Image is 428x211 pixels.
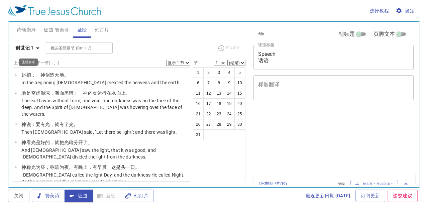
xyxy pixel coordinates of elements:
wh5921: 。 [126,90,130,96]
p: [DEMOGRAPHIC_DATA] called the light Day, and the darkness He called Night. So the evening and the... [21,172,188,185]
wh216: ，就有了光 [50,122,78,127]
textarea: Speech 话语 [258,51,409,64]
span: 加入至＂所有证道＂ [355,181,394,187]
wh4325: 面 [116,90,130,96]
a: 递交建议 [388,190,418,202]
span: 清除 [257,31,264,37]
span: 3 [15,122,16,126]
span: 关闭 [13,192,24,200]
wh216: 。 [74,122,78,127]
button: 24 [224,109,235,119]
span: 幻灯片 [126,192,148,200]
button: 5 [234,67,245,78]
button: 赞美诗 [32,190,65,202]
span: 证道 赞美诗 [44,26,69,34]
wh6440: 黑暗 [64,90,130,96]
button: 加入至＂所有证道＂ [350,180,398,189]
wh8064: 地 [60,72,69,78]
wh7307: 运行 [97,90,130,96]
button: 清除 [334,180,349,188]
wh1961: 光 [45,122,78,127]
label: 上一节 (←, ↑) 下一节 (→, ↓) [14,61,59,65]
p: And [DEMOGRAPHIC_DATA] saw the light, that it was good; and [DEMOGRAPHIC_DATA] divided the light ... [21,147,188,160]
span: 设定 [397,7,415,15]
button: 22 [203,109,214,119]
iframe: from-child [251,107,383,171]
wh430: 称 [26,165,140,170]
p: 起初 [21,72,181,78]
wh8415: 面 [60,90,130,96]
p: Then [DEMOGRAPHIC_DATA] said, "Let there be light"; and there was light. [21,129,177,135]
wh430: 看 [26,140,93,145]
button: 28 [214,119,224,130]
wh430: 创造 [45,72,69,78]
button: 11 [193,88,204,99]
span: 4 [15,140,16,144]
p: The earth was without form, and void; and darkness was on the face of the deep. And the Spirit of... [21,97,188,117]
button: 18 [214,98,224,109]
button: 29 [224,119,235,130]
p: 神 [21,139,188,146]
wh6440: 上 [121,90,130,96]
button: 19 [224,98,235,109]
wh1254: 天 [55,72,69,78]
span: 赞美诗 [37,192,60,200]
p: 神 [21,121,177,128]
button: 设定 [394,5,417,17]
wh430: 的灵 [88,90,130,96]
button: 16 [193,98,204,109]
span: 诗颂崇拜 [17,26,36,34]
button: 7 [203,78,214,88]
wh2822: 分开了 [74,140,93,145]
button: 9 [224,78,235,88]
button: 4 [224,67,235,78]
span: 幻灯片 [95,26,109,34]
button: 17 [203,98,214,109]
wh2822: ； 神 [74,90,130,96]
wh430: 说 [26,122,79,127]
button: 证道 [65,190,93,202]
button: 14 [224,88,235,99]
button: 15 [234,88,245,99]
wh776: 是 [26,90,130,96]
span: 1 [15,73,16,76]
span: 订阅更新 [361,192,380,200]
button: 3 [214,67,224,78]
button: 8 [214,78,224,88]
wh8414: 混沌 [40,90,130,96]
wh2896: ，就把光 [50,140,92,145]
button: 清除 [253,30,269,38]
button: 创世记 1 [13,42,44,54]
wh7225: ， 神 [31,72,69,78]
button: 选择教程 [367,5,392,17]
input: Type Bible Reference [48,44,100,52]
div: 所有证道(8)清除加入至＂所有证道＂ [253,173,416,195]
p: 地 [21,90,188,96]
wh259: 日 [130,165,140,170]
button: 20 [234,98,245,109]
span: 清除 [338,181,345,187]
wh7363: 在水 [107,90,130,96]
button: 23 [214,109,224,119]
wh914: 。 [88,140,93,145]
p: 所有证道 ( 8 ) [259,180,333,188]
button: 25 [234,109,245,119]
wh6153: ，有早晨 [88,165,140,170]
wh7220: 光 [31,140,93,145]
button: 21 [193,109,204,119]
wh7121: 光 [31,165,140,170]
wh3915: 。有晚上 [69,165,140,170]
wh922: ，渊 [50,90,130,96]
button: 26 [193,119,204,130]
span: 2 [15,91,16,94]
button: 12 [203,88,214,99]
a: 订阅更新 [355,190,386,202]
wh216: 为昼 [36,165,140,170]
span: 证道 [70,192,88,200]
span: 页脚文本 [373,30,395,38]
button: 关闭 [8,190,29,202]
b: 创世记 1 [15,44,34,52]
span: 副标题 [338,30,354,38]
a: 最近更新日期 [DATE] [303,190,353,202]
img: True Jesus Church [8,5,101,17]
